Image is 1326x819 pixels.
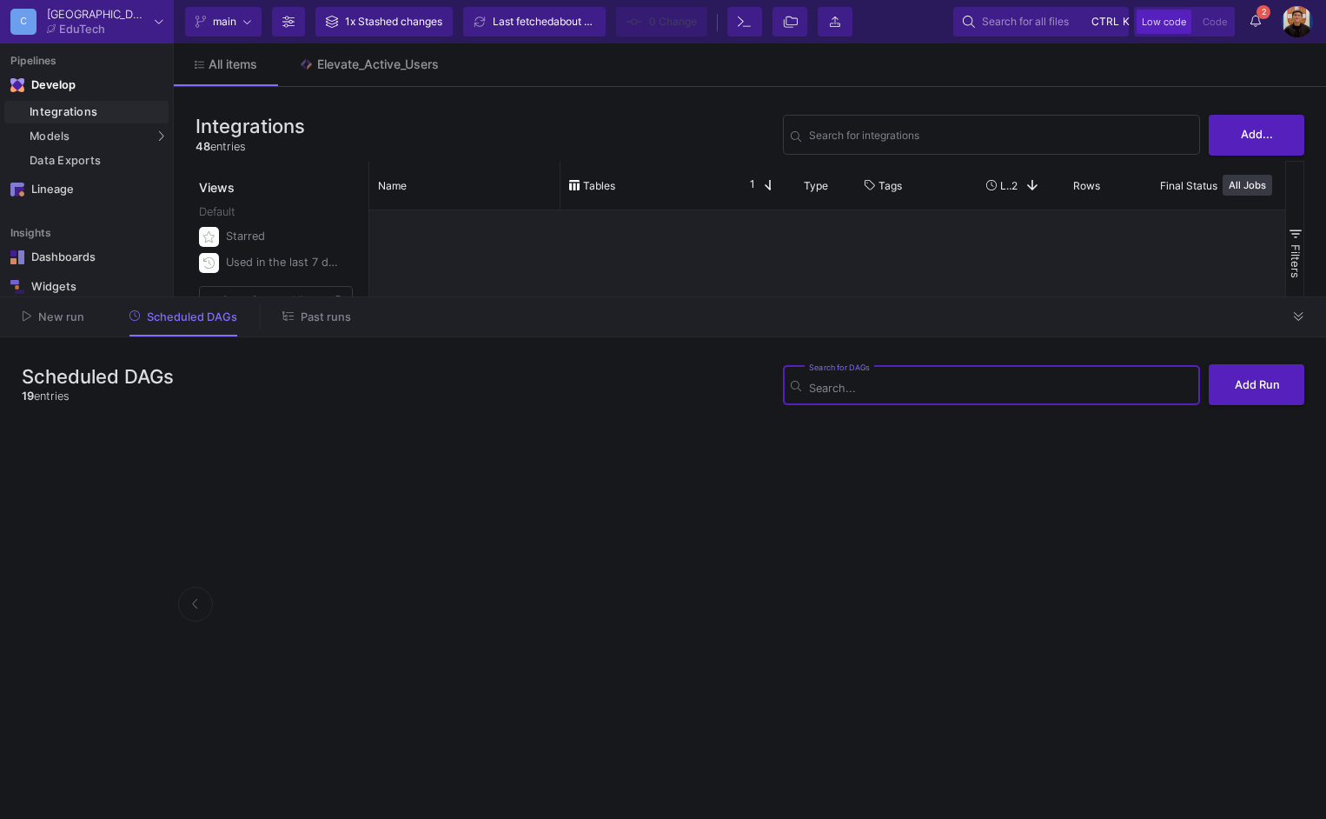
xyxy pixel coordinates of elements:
span: Past runs [301,310,351,323]
button: Code [1197,10,1232,34]
div: Views [196,161,360,196]
button: All Jobs [1223,175,1272,196]
span: Search for all files [982,9,1069,35]
button: Starred [196,223,356,250]
img: Navigation icon [10,183,24,196]
h3: Scheduled DAGs [22,365,174,388]
div: Integrations [30,105,164,119]
img: Navigation icon [10,250,24,264]
span: Name [378,179,407,192]
span: Type [804,179,828,192]
img: Navigation icon [10,280,24,294]
span: Save Current View [222,294,318,307]
span: Add Run [1235,378,1280,391]
span: 2 [1011,179,1018,192]
button: New run [2,303,105,330]
span: about 8 hours ago [554,15,640,28]
span: main [213,9,236,35]
span: 2 [1256,5,1270,19]
div: Starred [226,223,342,250]
button: Used in the last 7 days [196,250,356,276]
div: Elevate_Active_Users [317,57,439,71]
button: Add Run [1209,364,1304,405]
input: Search for name, tables, ... [809,131,1192,144]
span: New run [38,310,84,323]
span: 1 [743,177,755,193]
span: Low code [1142,16,1186,28]
h3: Integrations [196,115,305,137]
button: Save Current View [199,286,353,316]
img: bg52tvgs8dxfpOhHYAd0g09LCcAxm85PnUXHwHyc.png [1282,6,1313,37]
div: EduTech [59,23,105,35]
span: Models [30,130,70,143]
span: All items [209,57,257,71]
div: Last fetched [493,9,597,35]
div: Data Exports [30,154,164,168]
span: 19 [22,390,34,403]
button: 1x Stashed changes [315,7,453,37]
button: Scheduled DAGs [109,303,259,330]
input: Search... [809,382,1192,395]
div: Widgets [31,280,144,294]
span: Tables [583,179,615,192]
div: C [10,9,36,35]
span: Filters [1289,244,1303,278]
div: Final Status [1160,165,1301,205]
button: Low code [1137,10,1191,34]
button: Last fetchedabout 8 hours ago [463,7,606,37]
div: Dashboards [31,250,144,264]
span: Rows [1073,179,1100,192]
img: Navigation icon [10,78,24,92]
a: Navigation iconDashboards [4,243,169,271]
button: main [185,7,262,37]
a: Navigation iconLineage [4,176,169,203]
div: Default [199,203,356,223]
a: Integrations [4,101,169,123]
button: 2 [1240,7,1271,37]
mat-expansion-panel-header: Navigation iconDevelop [4,71,169,99]
span: 48 [196,140,210,153]
span: Tags [878,179,902,192]
button: Add... [1209,115,1304,156]
div: Lineage [31,183,144,196]
span: Scheduled DAGs [147,310,237,323]
a: Navigation iconWidgets [4,273,169,301]
div: Used in the last 7 days [226,250,342,276]
div: entries [196,138,305,155]
div: entries [22,388,174,404]
button: ctrlk [1086,11,1119,32]
span: Code [1203,16,1227,28]
img: Tab icon [299,57,314,72]
span: Last Used [1000,179,1011,192]
button: Search for all filesctrlk [953,7,1129,37]
span: k [1123,11,1130,32]
button: Past runs [262,303,372,330]
a: Data Exports [4,150,169,172]
div: [GEOGRAPHIC_DATA] [47,9,148,20]
div: Develop [31,78,57,92]
span: ctrl [1091,11,1119,32]
span: Add... [1241,128,1273,141]
div: 1x Stashed changes [345,9,442,35]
